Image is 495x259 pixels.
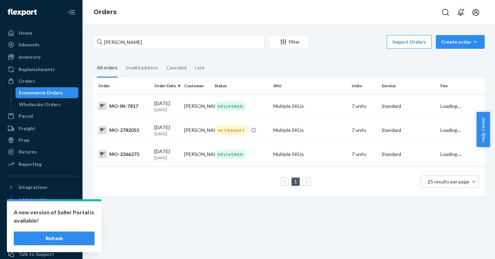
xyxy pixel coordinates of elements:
[19,41,40,48] div: Inbounds
[349,94,379,118] td: 7 units
[19,78,35,85] div: Orders
[438,78,485,94] th: Fee
[19,30,32,36] div: Home
[293,179,298,184] a: Page 1 is your current page
[154,107,179,113] p: [DATE]
[152,78,181,94] th: Order Date
[436,35,485,49] button: Create order
[4,195,78,204] a: Add Integration
[195,59,205,77] div: Late
[271,142,349,166] td: Multiple SKUs
[19,137,29,144] div: Prep
[154,148,179,161] div: [DATE]
[154,124,179,137] div: [DATE]
[438,118,485,142] td: Loading....
[441,38,480,45] div: Create order
[19,54,41,60] div: Inventory
[4,123,78,134] a: Freight
[181,94,211,118] td: [PERSON_NAME]
[4,111,78,122] a: Parcel
[4,237,78,248] a: Settings
[271,118,349,142] td: Multiple SKUs
[382,151,435,158] p: Standard
[4,52,78,63] a: Inventory
[212,78,271,94] th: Status
[181,142,211,166] td: [PERSON_NAME]
[214,150,246,159] div: DELIVERED
[428,179,469,184] span: 25 results per page
[154,155,179,161] p: [DATE]
[88,2,122,22] ol: breadcrumbs
[19,89,63,96] div: Ecommerce Orders
[181,118,211,142] td: [PERSON_NAME]
[269,35,309,49] button: Filter
[98,126,149,134] div: MO-2782051
[166,59,187,77] div: Canceled
[8,9,37,16] img: Flexport logo
[476,112,490,147] button: Help Center
[93,35,265,49] input: Search orders
[19,196,49,202] div: Add Integration
[454,5,467,19] button: Open notifications
[19,125,35,132] div: Freight
[98,102,149,110] div: MO-IN-7817
[14,232,95,245] button: Refresh
[4,146,78,157] a: Returns
[379,78,438,94] th: Service
[4,39,78,50] a: Inbounds
[469,5,483,19] button: Open account menu
[349,78,379,94] th: Units
[14,208,95,225] p: A new version of Seller Portal is available!
[4,27,78,38] a: Home
[349,142,379,166] td: 7 units
[19,251,54,258] div: Talk to Support
[214,126,248,135] div: IN TRANSIT
[19,66,55,73] div: Replenishments
[349,118,379,142] td: 7 units
[4,76,78,87] a: Orders
[438,94,485,118] td: Loading....
[154,100,179,113] div: [DATE]
[382,103,435,110] p: Standard
[98,150,149,158] div: MO-2366275
[19,148,37,155] div: Returns
[93,8,117,16] a: Orders
[4,226,78,234] a: Add Fast Tag
[184,83,209,89] div: Customer
[19,113,33,120] div: Parcel
[4,212,78,223] button: Fast Tags
[438,142,485,166] td: Loading....
[271,78,349,94] th: SKU
[269,38,308,45] div: Filter
[387,35,432,49] button: Import Orders
[19,101,61,108] div: Wholesale Orders
[439,5,452,19] button: Open Search Box
[97,59,118,78] div: All orders
[4,64,78,75] a: Replenishments
[271,94,349,118] td: Multiple SKUs
[214,102,246,111] div: DELIVERED
[382,127,435,134] p: Standard
[65,5,78,19] button: Close Navigation
[19,161,42,168] div: Reporting
[4,135,78,146] a: Prep
[15,99,79,110] a: Wholesale Orders
[154,131,179,137] p: [DATE]
[4,182,78,193] button: Integrations
[4,159,78,170] a: Reporting
[19,184,47,191] div: Integrations
[93,78,152,94] th: Order
[126,59,158,77] div: Invalid address
[15,87,79,98] a: Ecommerce Orders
